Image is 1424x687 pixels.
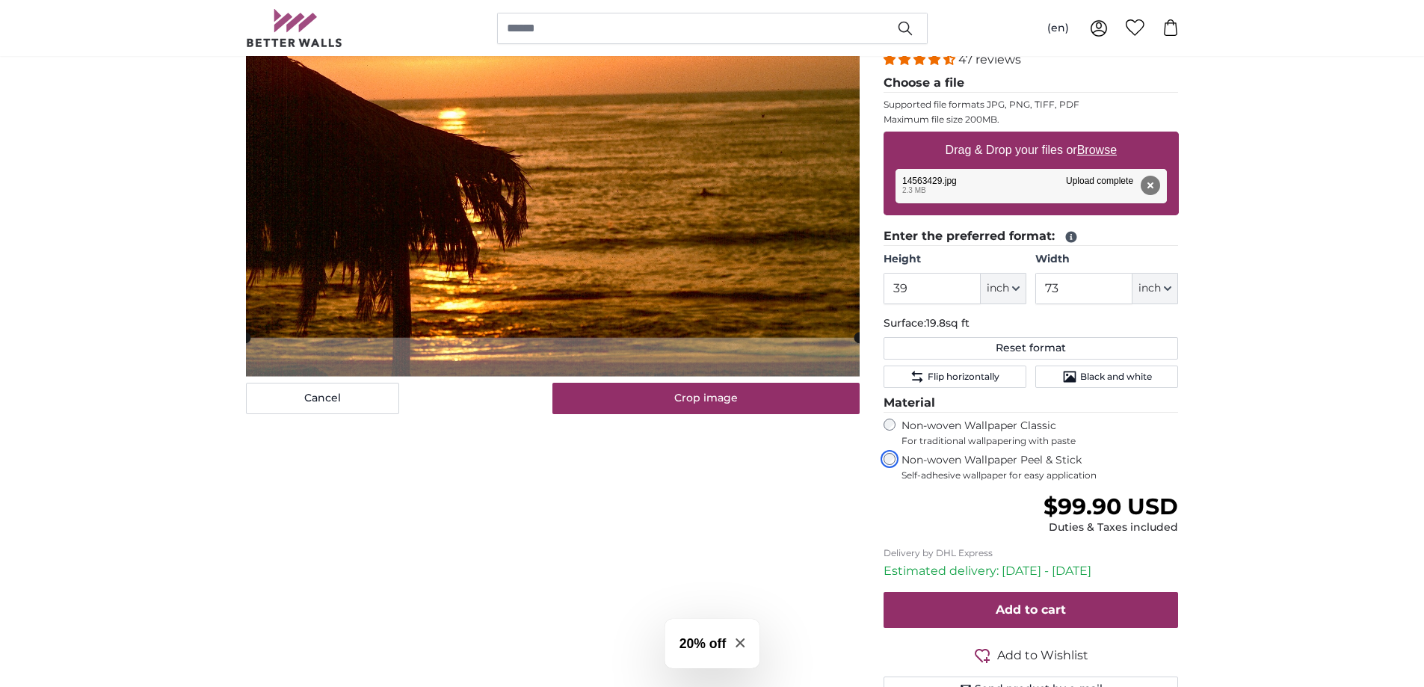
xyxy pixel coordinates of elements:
[884,646,1179,665] button: Add to Wishlist
[996,603,1066,617] span: Add to cart
[1044,493,1178,520] span: $99.90 USD
[884,394,1179,413] legend: Material
[1035,252,1178,267] label: Width
[884,252,1026,267] label: Height
[884,99,1179,111] p: Supported file formats JPG, PNG, TIFF, PDF
[901,419,1179,447] label: Non-woven Wallpaper Classic
[928,371,999,383] span: Flip horizontally
[884,114,1179,126] p: Maximum file size 200MB.
[884,227,1179,246] legend: Enter the preferred format:
[552,383,860,414] button: Crop image
[1077,144,1117,156] u: Browse
[884,74,1179,93] legend: Choose a file
[884,366,1026,388] button: Flip horizontally
[884,592,1179,628] button: Add to cart
[1044,520,1178,535] div: Duties & Taxes included
[1080,371,1152,383] span: Black and white
[997,647,1088,665] span: Add to Wishlist
[981,273,1026,304] button: inch
[1138,281,1161,296] span: inch
[987,281,1009,296] span: inch
[884,52,958,67] span: 4.38 stars
[884,337,1179,360] button: Reset format
[884,562,1179,580] p: Estimated delivery: [DATE] - [DATE]
[884,547,1179,559] p: Delivery by DHL Express
[1132,273,1178,304] button: inch
[939,135,1122,165] label: Drag & Drop your files or
[901,469,1179,481] span: Self-adhesive wallpaper for easy application
[246,9,343,47] img: Betterwalls
[958,52,1021,67] span: 47 reviews
[246,383,399,414] button: Cancel
[1035,15,1081,42] button: (en)
[901,435,1179,447] span: For traditional wallpapering with paste
[884,316,1179,331] p: Surface:
[1035,366,1178,388] button: Black and white
[926,316,970,330] span: 19.8sq ft
[901,453,1179,481] label: Non-woven Wallpaper Peel & Stick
